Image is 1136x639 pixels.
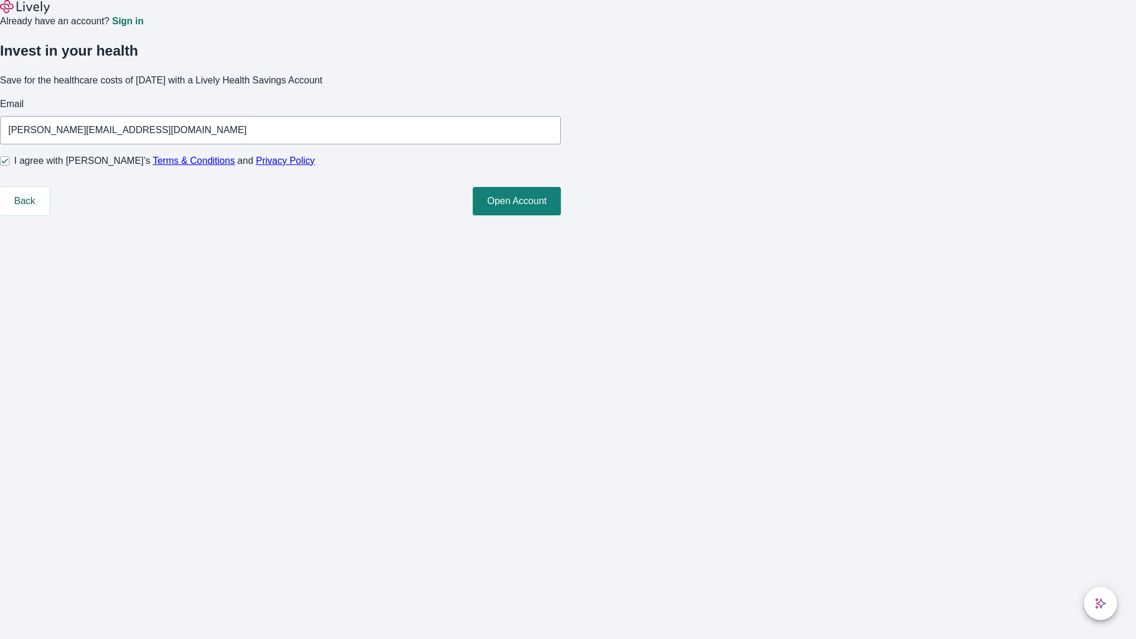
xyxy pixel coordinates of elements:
button: Open Account [473,187,561,215]
svg: Lively AI Assistant [1095,598,1106,609]
a: Terms & Conditions [153,156,235,166]
span: I agree with [PERSON_NAME]’s and [14,154,315,168]
button: chat [1084,587,1117,620]
a: Privacy Policy [256,156,315,166]
a: Sign in [112,17,143,26]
